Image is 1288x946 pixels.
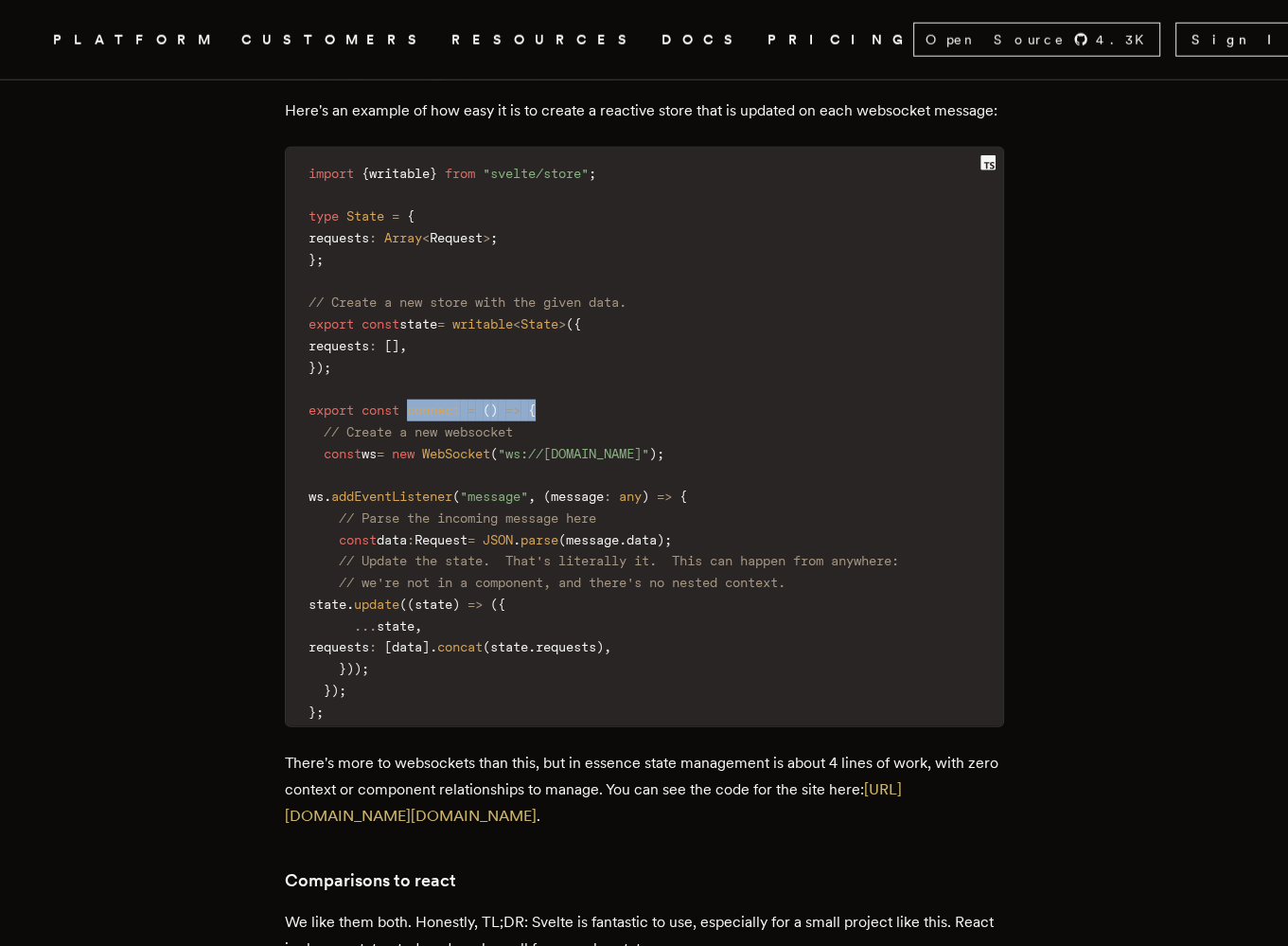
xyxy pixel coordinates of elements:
span: ] [392,338,399,353]
span: : [369,230,377,245]
span: RESOURCES [451,28,639,52]
span: { [528,402,536,418]
span: export [309,402,354,418]
span: "svelte/store" [483,166,589,181]
span: , [528,489,536,504]
span: // Create a new store with the given data. [309,295,626,310]
span: [ [384,338,392,353]
span: ; [324,360,331,375]
span: state [377,618,415,634]
span: , [604,639,611,654]
span: // Create a new websocket [324,424,513,439]
span: = [392,208,399,223]
span: { [498,597,505,612]
span: ; [339,683,346,698]
span: ( [452,489,460,504]
span: , [399,338,407,353]
span: = [468,532,475,547]
span: . [528,639,536,654]
span: requests [309,230,369,245]
span: [ [384,639,392,654]
span: ( [558,532,566,547]
span: ws [362,446,377,461]
span: const [362,316,399,331]
span: ( [543,489,551,504]
span: < [513,316,520,331]
span: "message" [460,489,528,504]
span: 4.3 K [1096,30,1156,49]
span: addEventListener [331,489,452,504]
span: ( [490,446,498,461]
span: requests [309,639,369,654]
span: state [490,639,528,654]
span: State [346,208,384,223]
span: // Update the state. That's literally it. This can happen from anywhere: [339,553,899,568]
span: => [657,489,672,504]
span: ) [649,446,657,461]
span: ( [399,597,407,612]
span: type [309,208,339,223]
span: = [377,446,384,461]
span: ; [490,230,498,245]
span: < [422,230,430,245]
span: message [551,489,604,504]
span: writable [369,166,430,181]
span: . [430,639,437,654]
span: } [324,683,331,698]
h3: Comparisons to react [285,867,1004,894]
span: message [566,532,619,547]
span: { [679,489,687,504]
span: { [573,316,581,331]
span: } [309,252,316,267]
span: , [415,618,422,634]
span: import [309,166,354,181]
span: = [468,402,475,418]
span: data [377,532,407,547]
span: { [362,166,369,181]
span: writable [452,316,513,331]
span: . [513,532,520,547]
span: const [339,532,377,547]
span: "ws://[DOMAIN_NAME]" [498,446,649,461]
span: ) [490,402,498,418]
span: export [309,316,354,331]
span: ( [407,597,415,612]
span: ( [566,316,573,331]
span: ; [589,166,596,181]
span: update [354,597,399,612]
span: ; [362,661,369,676]
span: any [619,489,642,504]
span: concat [437,639,483,654]
span: connect [407,402,460,418]
span: > [483,230,490,245]
span: ] [422,639,430,654]
span: Array [384,230,422,245]
span: ) [316,360,324,375]
span: const [324,446,362,461]
span: state [415,597,452,612]
span: . [619,532,626,547]
span: ( [483,639,490,654]
span: ; [316,252,324,267]
span: Request [430,230,483,245]
span: => [468,597,483,612]
span: : [604,489,611,504]
span: ) [331,683,339,698]
span: . [324,489,331,504]
span: data [626,532,657,547]
span: state [399,316,437,331]
span: ) [596,639,604,654]
span: } [339,661,346,676]
span: WebSocket [422,446,490,461]
button: PLATFORM [53,28,219,52]
span: ; [316,705,324,720]
span: => [505,402,520,418]
p: Here's an example of how easy it is to create a reactive store that is updated on each websocket ... [285,98,1004,124]
span: ( [483,402,490,418]
span: ) [657,532,664,547]
span: } [430,166,437,181]
span: ... [354,618,377,634]
span: ) [346,661,354,676]
span: parse [520,532,558,547]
